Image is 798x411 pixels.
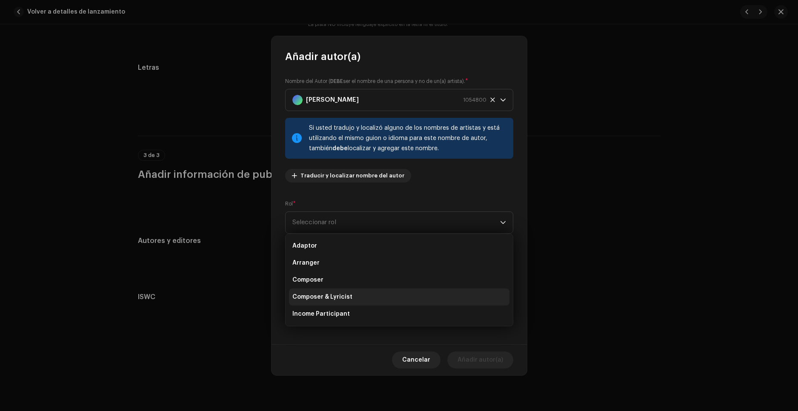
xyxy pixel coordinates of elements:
li: Income Participant [289,305,509,323]
span: Añadir autor(a) [285,50,360,63]
strong: DEBE [330,79,343,84]
span: Seleccionar rol [292,212,500,233]
span: Cancelar [402,351,430,368]
li: Adaptor [289,237,509,254]
span: Composer [292,276,323,284]
span: Añadir autor(a) [458,351,503,368]
strong: [PERSON_NAME] [306,89,359,111]
strong: debe [332,146,348,151]
ul: Option List [286,234,513,411]
span: Traducir y localizar nombre del autor [300,167,404,184]
span: Luis Melodelgado [292,89,500,111]
small: Nombre del Autor ( ser el nombre de una persona y no de un(a) artista). [285,77,465,86]
div: dropdown trigger [500,212,506,233]
span: 1054800 [463,89,486,111]
li: Composer [289,271,509,288]
li: Composer & Lyricist [289,288,509,305]
span: Adaptor [292,242,317,250]
li: Lyricist [289,323,509,340]
button: Añadir autor(a) [447,351,513,368]
span: Composer & Lyricist [292,293,352,301]
span: Arranger [292,259,320,267]
span: Income Participant [292,310,350,318]
small: Rol [285,200,293,208]
button: Cancelar [392,351,440,368]
div: dropdown trigger [500,89,506,111]
button: Traducir y localizar nombre del autor [285,169,411,183]
li: Arranger [289,254,509,271]
div: Si usted tradujo y localizó alguno de los nombres de artistas y está utilizando el mismo guion o ... [309,123,506,154]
